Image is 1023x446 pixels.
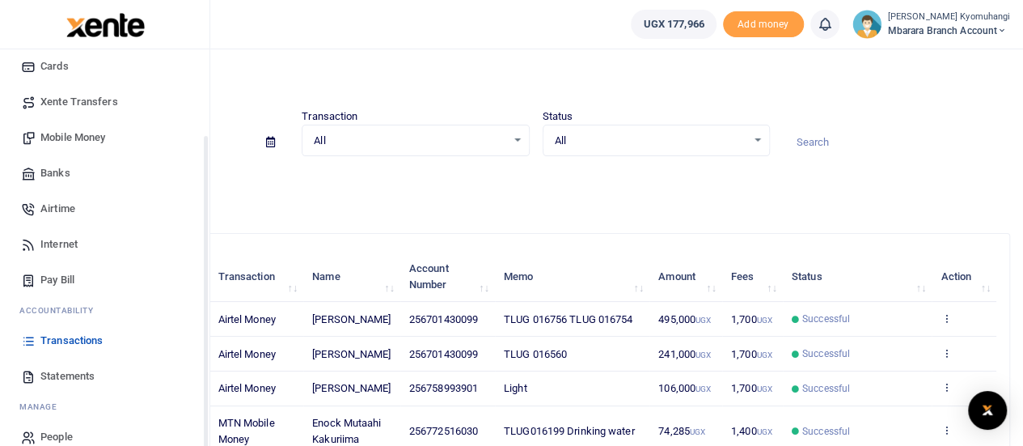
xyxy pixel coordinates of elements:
span: Mobile Money [40,130,105,146]
span: TLUG 016756 TLUG 016754 [504,313,632,325]
span: Add money [723,11,804,38]
span: MTN Mobile Money [218,417,275,445]
span: Transactions [40,333,103,349]
span: Successful [802,346,850,361]
span: Airtime [40,201,75,217]
div: Open Intercom Messenger [968,391,1007,430]
small: UGX [756,384,771,393]
span: Airtel Money [218,313,276,325]
span: Xente Transfers [40,94,118,110]
a: Cards [13,49,197,84]
a: Statements [13,359,197,394]
span: Statements [40,368,95,384]
a: Airtime [13,191,197,227]
th: Status: activate to sort column ascending [783,252,932,302]
span: [PERSON_NAME] [312,382,391,394]
p: Download [61,176,1010,193]
span: 256701430099 [409,348,478,360]
small: [PERSON_NAME] Kyomuhangi [888,11,1010,24]
span: 1,700 [731,382,772,394]
li: Toup your wallet [723,11,804,38]
span: Internet [40,236,78,253]
label: Status [543,108,573,125]
th: Fees: activate to sort column ascending [722,252,783,302]
span: [PERSON_NAME] [312,348,391,360]
span: Enock Mutaahi Kakuriima [312,417,381,445]
a: UGX 177,966 [631,10,716,39]
th: Account Number: activate to sort column ascending [400,252,495,302]
small: UGX [695,384,711,393]
span: 256758993901 [409,382,478,394]
a: Pay Bill [13,262,197,298]
span: Mbarara Branch account [888,23,1010,38]
small: UGX [756,316,771,325]
span: Cards [40,58,69,74]
label: Transaction [302,108,357,125]
a: Transactions [13,323,197,359]
span: All [314,133,505,149]
img: logo-large [66,13,145,37]
span: TLUG016199 Drinking water [504,425,635,437]
small: UGX [756,427,771,436]
a: Internet [13,227,197,262]
small: UGX [690,427,705,436]
span: 1,700 [731,313,772,325]
img: profile-user [852,10,881,39]
input: Search [783,129,1010,156]
a: logo-small logo-large logo-large [65,18,145,30]
li: Wallet ballance [624,10,722,39]
li: Ac [13,298,197,323]
span: 1,400 [731,425,772,437]
span: Successful [802,424,850,439]
a: profile-user [PERSON_NAME] Kyomuhangi Mbarara Branch account [852,10,1010,39]
span: Banks [40,165,70,181]
span: 241,000 [658,348,711,360]
th: Amount: activate to sort column ascending [649,252,722,302]
span: countability [32,304,93,316]
th: Memo: activate to sort column ascending [495,252,649,302]
span: 106,000 [658,382,711,394]
span: Successful [802,312,850,326]
span: TLUG 016560 [504,348,567,360]
a: Xente Transfers [13,84,197,120]
span: 256701430099 [409,313,478,325]
small: UGX [695,350,711,359]
span: 1,700 [731,348,772,360]
small: UGX [756,350,771,359]
span: Successful [802,381,850,396]
th: Name: activate to sort column ascending [303,252,400,302]
small: UGX [695,316,711,325]
span: anage [27,401,57,413]
span: UGX 177,966 [643,16,704,32]
a: Add money [723,17,804,29]
span: Airtel Money [218,348,276,360]
a: Banks [13,155,197,191]
span: Light [504,382,527,394]
span: All [555,133,746,149]
span: 74,285 [658,425,705,437]
span: Pay Bill [40,272,74,288]
th: Transaction: activate to sort column ascending [209,252,303,302]
span: 495,000 [658,313,711,325]
h4: Transactions [61,70,1010,87]
span: 256772516030 [409,425,478,437]
th: Action: activate to sort column ascending [932,252,996,302]
span: People [40,429,73,445]
a: Mobile Money [13,120,197,155]
li: M [13,394,197,419]
span: [PERSON_NAME] [312,313,391,325]
span: Airtel Money [218,382,276,394]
